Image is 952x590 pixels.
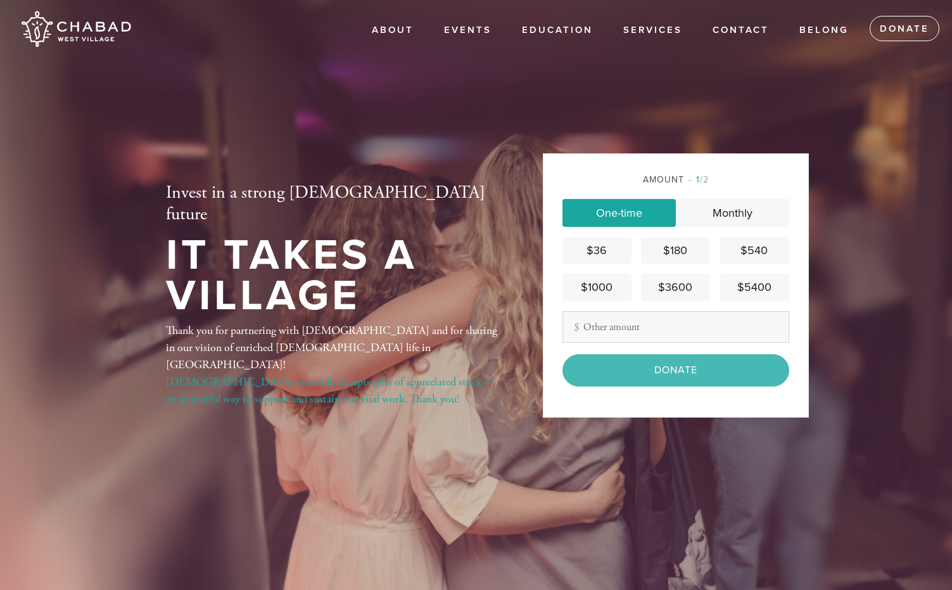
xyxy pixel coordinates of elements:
div: $3600 [646,279,705,296]
span: 1 [696,174,700,185]
div: $5400 [725,279,784,296]
span: /2 [689,174,709,185]
a: $3600 [641,274,710,301]
a: $36 [562,237,631,264]
a: Services [614,18,692,42]
div: $540 [725,242,784,259]
a: $540 [720,237,789,264]
a: EDUCATION [512,18,602,42]
a: [DEMOGRAPHIC_DATA] gratefully accepts gifts of appreciated stock—an impactful way to support and ... [166,375,493,406]
a: About [362,18,423,42]
div: Thank you for partnering with [DEMOGRAPHIC_DATA] and for sharing in our vision of enriched [DEMOG... [166,322,502,407]
div: $1000 [568,279,626,296]
h2: Invest in a strong [DEMOGRAPHIC_DATA] future [166,183,502,225]
a: Belong [790,18,858,42]
a: $180 [641,237,710,264]
img: Chabad%20West%20Village.png [19,6,132,52]
div: Amount [562,173,789,186]
h1: It Takes a Village [166,235,502,317]
a: $5400 [720,274,789,301]
input: Other amount [562,311,789,343]
a: Events [435,18,501,42]
a: Monthly [676,199,789,227]
div: $36 [568,242,626,259]
a: One-time [562,199,676,227]
div: $180 [646,242,705,259]
a: Donate [870,16,939,41]
a: $1000 [562,274,631,301]
a: Contact [703,18,778,42]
